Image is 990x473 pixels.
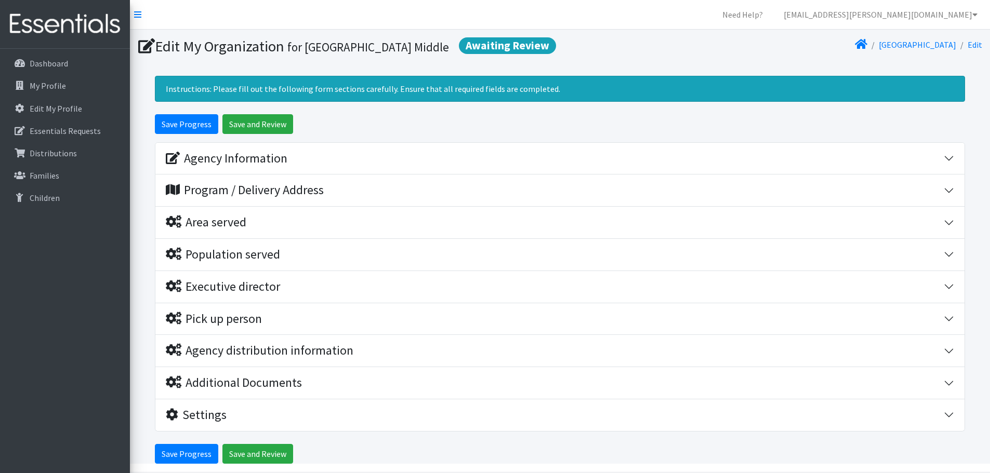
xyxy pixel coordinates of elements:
[138,37,557,56] h1: Edit My Organization
[4,187,126,208] a: Children
[155,114,218,134] input: Save Progress
[4,53,126,74] a: Dashboard
[155,239,965,271] button: Population served
[30,58,68,69] p: Dashboard
[155,76,965,102] div: Instructions: Please fill out the following form sections carefully. Ensure that all required fie...
[775,4,986,25] a: [EMAIL_ADDRESS][PERSON_NAME][DOMAIN_NAME]
[166,408,227,423] div: Settings
[4,75,126,96] a: My Profile
[4,165,126,186] a: Families
[30,126,101,136] p: Essentials Requests
[155,271,965,303] button: Executive director
[30,193,60,203] p: Children
[4,143,126,164] a: Distributions
[166,151,287,166] div: Agency Information
[155,143,965,174] button: Agency Information
[968,39,982,50] a: Edit
[166,183,324,198] div: Program / Delivery Address
[166,279,280,294] div: Executive director
[155,367,965,399] button: Additional Documents
[155,444,218,464] input: Save Progress
[166,247,280,262] div: Population served
[879,39,956,50] a: [GEOGRAPHIC_DATA]
[714,4,771,25] a: Need Help?
[30,148,77,158] p: Distributions
[287,39,449,55] small: for [GEOGRAPHIC_DATA] Middle
[4,120,126,141] a: Essentials Requests
[222,114,293,134] input: Save and Review
[155,174,965,206] button: Program / Delivery Address
[166,343,353,358] div: Agency distribution information
[4,7,126,42] img: HumanEssentials
[30,103,82,114] p: Edit My Profile
[30,80,66,91] p: My Profile
[222,444,293,464] input: Save and Review
[155,335,965,367] button: Agency distribution information
[459,37,556,54] span: Awaiting Review
[30,170,59,181] p: Families
[155,303,965,335] button: Pick up person
[166,312,262,327] div: Pick up person
[166,375,302,390] div: Additional Documents
[166,215,246,230] div: Area served
[155,207,965,238] button: Area served
[155,399,965,431] button: Settings
[4,98,126,119] a: Edit My Profile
